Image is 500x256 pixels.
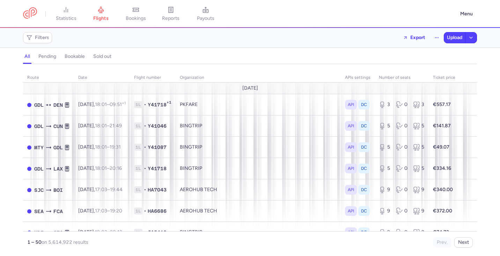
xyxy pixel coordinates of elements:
span: • [144,122,146,129]
span: MTY [34,144,44,151]
span: BOI [53,186,63,194]
th: Flight number [130,73,176,83]
div: 9 [379,186,390,193]
th: date [74,73,130,83]
time: 21:49 [110,123,122,129]
span: API [348,144,354,151]
span: Y41046 [148,122,167,129]
div: 0 [396,186,407,193]
span: • [144,208,146,214]
span: GDL [53,144,63,151]
button: Filters [23,32,52,43]
span: 1L [134,144,142,151]
div: 9 [379,208,390,214]
span: +1 [167,100,171,107]
div: 5 [379,144,390,151]
td: PKFARE [176,94,341,115]
span: reports [162,15,179,22]
span: [DATE] [242,85,258,91]
strong: €372.00 [433,208,452,214]
span: • [144,165,146,172]
span: – [95,123,122,129]
div: 0 [396,101,407,108]
span: Export [410,35,425,40]
span: CTG [53,229,63,236]
button: Next [454,237,473,248]
strong: 1 – 50 [27,239,42,245]
strong: €74.73 [433,229,449,235]
span: DC [361,122,367,129]
span: Y41718 [148,165,167,172]
div: 5 [413,122,425,129]
sup: +1 [122,101,126,105]
span: DEN [53,101,63,109]
span: API [348,229,354,236]
td: BINGTRIP [176,137,341,158]
div: 0 [396,165,407,172]
span: statistics [56,15,76,22]
span: SEA [34,208,44,215]
th: Ticket price [429,73,459,83]
th: APIs settings [341,73,375,83]
a: reports [153,6,188,22]
time: 09:51 [110,101,126,107]
time: 18:01 [95,101,107,107]
div: 0 [396,229,407,236]
span: 1L [134,122,142,129]
span: 1L [134,229,142,236]
time: 20:13 [110,229,122,235]
button: Prev. [433,237,451,248]
div: 5 [413,144,425,151]
span: 1L [134,165,142,172]
span: HA7043 [148,186,167,193]
th: number of seats [375,73,429,83]
a: payouts [188,6,223,22]
span: Y41087 [148,144,167,151]
div: 0 [396,208,407,214]
a: bookings [118,6,153,22]
span: DC [361,208,367,214]
span: – [95,208,122,214]
span: MDE [34,229,44,236]
span: flights [93,15,109,22]
td: BINGTRIP [176,158,341,179]
h4: pending [38,53,56,60]
a: flights [83,6,118,22]
strong: €557.17 [433,101,451,107]
time: 20:16 [110,165,122,171]
td: AEROHUB TECH [176,179,341,201]
time: 19:20 [110,208,122,214]
td: AEROHUB TECH [176,201,341,222]
div: 9 [413,186,425,193]
time: 17:03 [95,208,107,214]
span: GDL [34,122,44,130]
span: [DATE], [78,187,123,193]
span: on 5,614,922 results [42,239,88,245]
span: – [95,101,126,107]
strong: €334.16 [433,165,451,171]
th: route [23,73,74,83]
span: [DATE], [78,229,122,235]
span: Y41718 [148,101,167,108]
span: FCA [53,208,63,215]
div: 3 [413,101,425,108]
span: API [348,122,354,129]
span: API [348,101,354,108]
time: 18:01 [95,165,107,171]
span: 1L [134,101,142,108]
strong: €49.07 [433,144,449,150]
span: payouts [197,15,214,22]
span: • [144,229,146,236]
span: DC [361,101,367,108]
span: – [95,229,122,235]
span: [DATE], [78,101,126,107]
span: DC [361,186,367,193]
span: – [95,187,123,193]
h4: all [24,53,30,60]
span: [DATE], [78,123,122,129]
div: 5 [379,165,390,172]
strong: €141.87 [433,123,451,129]
span: SJC [34,186,44,194]
span: [DATE], [78,165,122,171]
span: HA6686 [148,208,167,214]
